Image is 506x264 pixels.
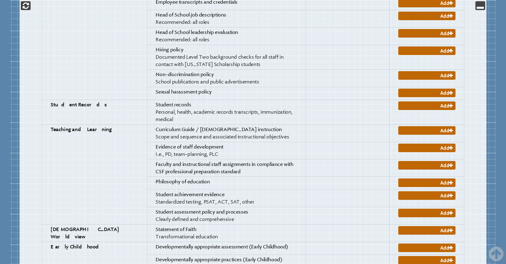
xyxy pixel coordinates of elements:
span: Curriculum Guide / [DEMOGRAPHIC_DATA] instruction [156,127,282,132]
span: Hiring policy [156,47,183,53]
span: Head of School job descriptions [156,12,226,18]
span: Scope and sequence and associated instructional objectives [156,134,289,140]
span: Standardized testing, PSAT, ACT, SAT, other [156,199,254,205]
span: Student achievement evidence [156,192,224,197]
a: Add [398,101,455,110]
a: Add [398,89,455,97]
span: School publications and public advertisements [156,79,259,85]
span: Evidence of staff development [156,144,223,150]
a: Add [398,144,455,152]
a: Add [398,191,455,200]
span: I.e., PD, team-planning, PLC [156,151,218,157]
a: Add [398,71,455,80]
span: Statement of Faith [156,226,196,232]
span: Personal, health, academic records transcripts, immunization, medical [156,109,293,122]
a: Add [398,209,455,217]
a: Add [398,12,455,20]
a: Add [398,29,455,38]
span: Sexual harassment policy [156,89,212,95]
span: Recommended: all roles [156,37,209,42]
span: Student assessment policy and processes [156,209,248,215]
span: Recommended: all roles [156,19,209,25]
a: Add [398,178,455,187]
span: Head of School leadership evaluation [156,29,238,35]
span: Student Records [51,102,111,107]
span: Documented Level Two background checks for all staff in contact with [US_STATE] Scholarship students [156,54,283,67]
span: Clearly defined and comprehensive [156,216,234,222]
span: [DEMOGRAPHIC_DATA] Worldview [51,227,119,239]
a: Add [398,244,455,252]
span: Developmentally appropriate practices (Early Childhood) [156,257,282,262]
a: Add [398,46,455,55]
span: Non-discrimination policy [156,71,214,77]
span: Developmentally appropriate assessment (Early Childhood) [156,244,288,250]
span: Transformational education [156,234,218,240]
span: Student records [156,102,191,108]
a: Add [398,226,455,235]
a: Add [398,161,455,170]
span: Philosophy of education [156,179,210,185]
span: Teaching and Learning [51,127,112,132]
a: Add [398,126,455,135]
span: Faculty and instructional staff assignments in compliance with CSF professional preparation standard [156,161,293,174]
span: Early Childhood [51,244,104,249]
